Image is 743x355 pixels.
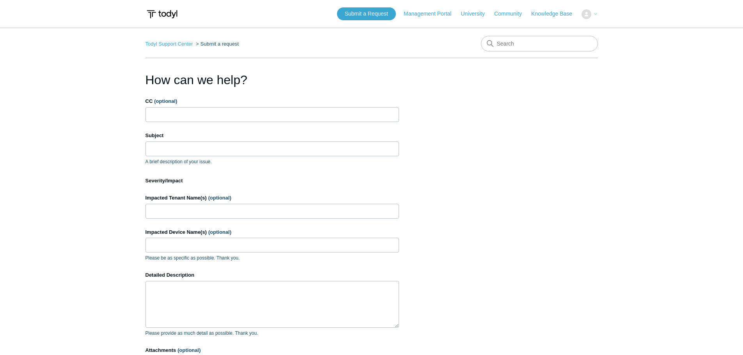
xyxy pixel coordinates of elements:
span: (optional) [208,195,231,201]
label: Subject [145,132,399,140]
a: Submit a Request [337,7,396,20]
img: Todyl Support Center Help Center home page [145,7,179,21]
label: Impacted Device Name(s) [145,228,399,236]
a: Knowledge Base [531,10,580,18]
h1: How can we help? [145,71,399,89]
label: Attachments [145,346,399,354]
input: Search [481,36,598,51]
span: (optional) [177,347,200,353]
a: University [461,10,492,18]
p: Please provide as much detail as possible. Thank you. [145,330,399,337]
p: A brief description of your issue. [145,158,399,165]
span: (optional) [208,229,231,235]
label: Impacted Tenant Name(s) [145,194,399,202]
a: Management Portal [404,10,459,18]
span: (optional) [154,98,177,104]
li: Todyl Support Center [145,41,195,47]
a: Todyl Support Center [145,41,193,47]
a: Community [494,10,530,18]
p: Please be as specific as possible. Thank you. [145,254,399,261]
label: Detailed Description [145,271,399,279]
label: Severity/Impact [145,177,399,185]
li: Submit a request [194,41,239,47]
label: CC [145,97,399,105]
